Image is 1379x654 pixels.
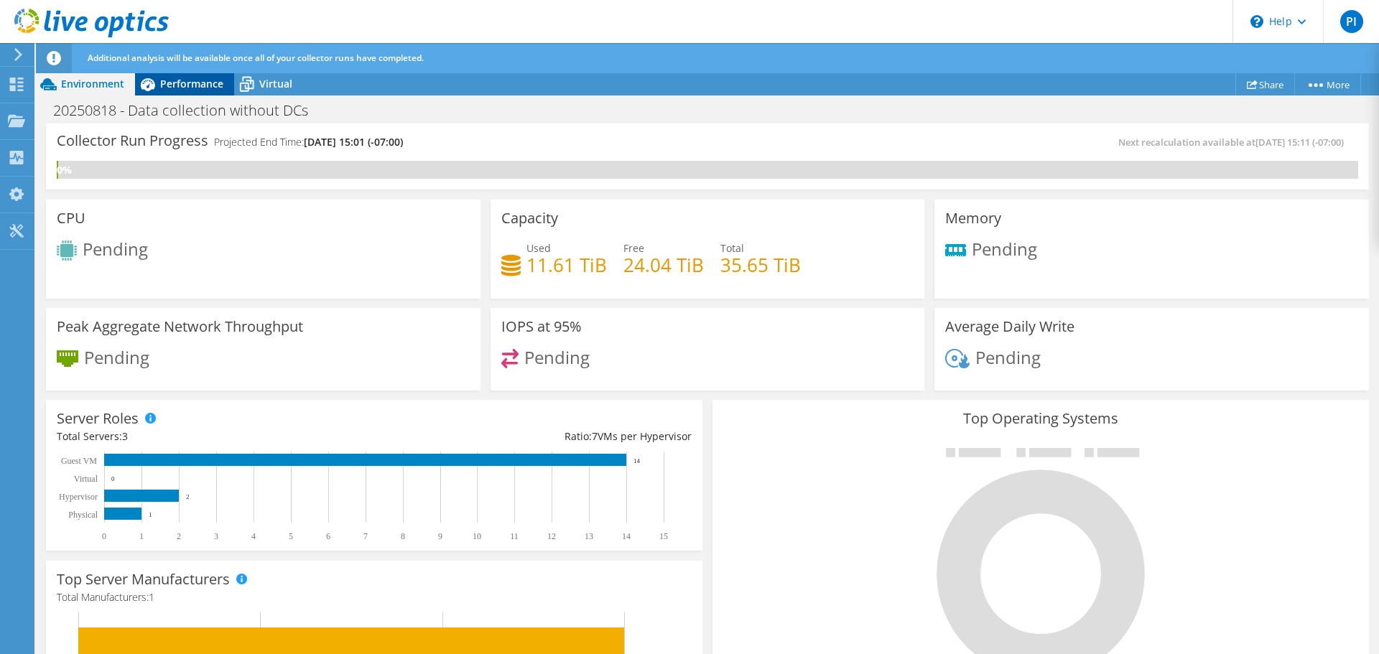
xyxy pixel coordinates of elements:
[88,52,424,64] span: Additional analysis will be available once all of your collector runs have completed.
[585,531,593,541] text: 13
[139,531,144,541] text: 1
[57,571,230,587] h3: Top Server Manufacturers
[1118,136,1351,149] span: Next recalculation available at
[1255,136,1344,149] span: [DATE] 15:11 (-07:00)
[84,345,149,368] span: Pending
[723,411,1358,426] h3: Top Operating Systems
[1340,10,1363,33] span: PI
[149,590,154,604] span: 1
[659,531,668,541] text: 15
[57,589,692,605] h4: Total Manufacturers:
[720,257,801,273] h4: 35.65 TiB
[122,429,128,443] span: 3
[623,257,704,273] h4: 24.04 TiB
[251,531,256,541] text: 4
[57,319,303,335] h3: Peak Aggregate Network Throughput
[1294,73,1361,95] a: More
[61,456,97,466] text: Guest VM
[623,241,644,255] span: Free
[438,531,442,541] text: 9
[326,531,330,541] text: 6
[186,493,190,500] text: 2
[501,319,582,335] h3: IOPS at 95%
[149,511,152,518] text: 1
[59,492,98,502] text: Hypervisor
[160,77,223,90] span: Performance
[526,257,607,273] h4: 11.61 TiB
[61,77,124,90] span: Environment
[401,531,405,541] text: 8
[57,411,139,426] h3: Server Roles
[524,345,590,368] span: Pending
[972,236,1037,260] span: Pending
[1235,73,1295,95] a: Share
[547,531,556,541] text: 12
[214,531,218,541] text: 3
[57,162,58,178] div: 0%
[74,474,98,484] text: Virtual
[473,531,481,541] text: 10
[259,77,292,90] span: Virtual
[363,531,368,541] text: 7
[945,319,1074,335] h3: Average Daily Write
[177,531,181,541] text: 2
[374,429,692,444] div: Ratio: VMs per Hypervisor
[214,134,403,150] h4: Projected End Time:
[622,531,631,541] text: 14
[304,135,403,149] span: [DATE] 15:01 (-07:00)
[83,237,148,261] span: Pending
[57,210,85,226] h3: CPU
[592,429,598,443] span: 7
[47,103,330,118] h1: 20250818 - Data collection without DCs
[526,241,551,255] span: Used
[102,531,106,541] text: 0
[111,475,115,482] text: 0
[57,429,374,444] div: Total Servers:
[510,531,519,541] text: 11
[68,510,98,520] text: Physical
[289,531,293,541] text: 5
[633,457,641,464] text: 14
[1250,15,1263,28] svg: \n
[501,210,558,226] h3: Capacity
[975,345,1041,368] span: Pending
[720,241,744,255] span: Total
[945,210,1001,226] h3: Memory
